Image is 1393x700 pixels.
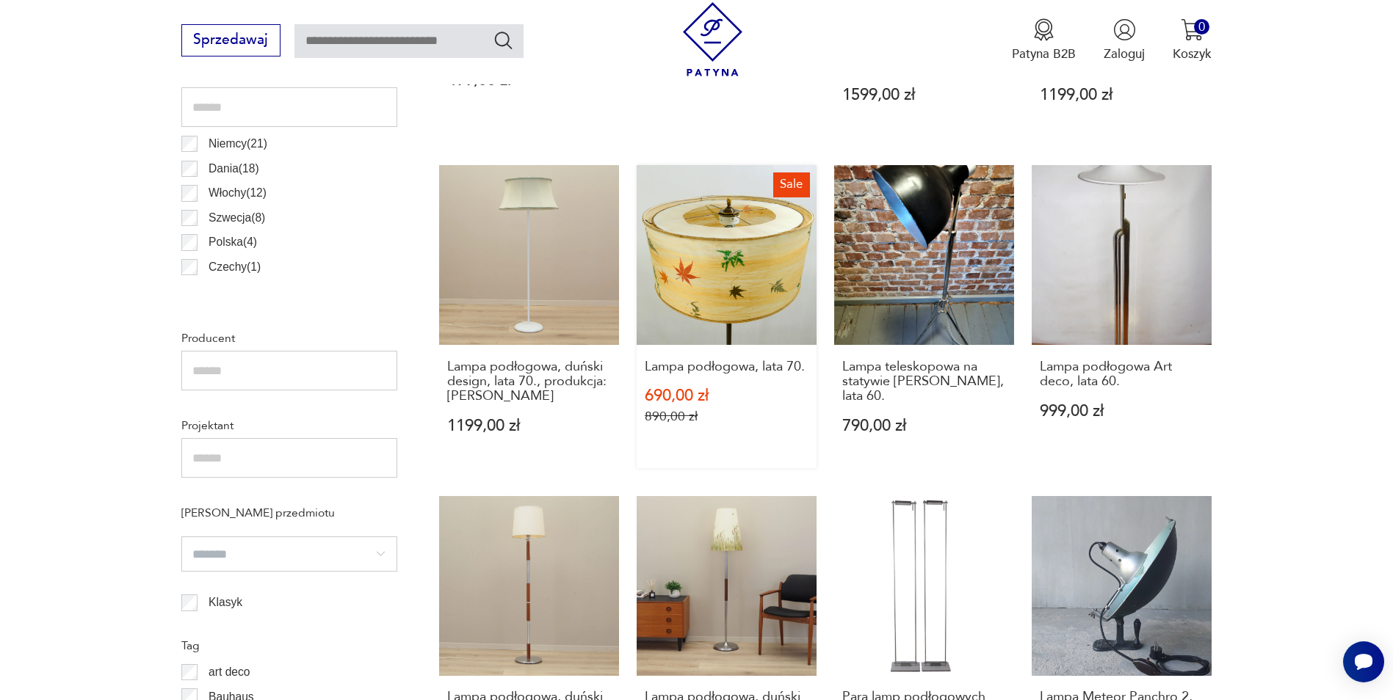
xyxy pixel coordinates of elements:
img: Ikonka użytkownika [1113,18,1136,41]
p: 1599,00 zł [842,87,1006,103]
iframe: Smartsupp widget button [1343,641,1384,682]
button: Szukaj [493,29,514,51]
p: Koszyk [1173,45,1212,62]
p: 499,00 zł [447,73,611,88]
a: Ikona medaluPatyna B2B [1012,18,1076,62]
a: Lampa teleskopowa na statywie Schiansky, lata 60.Lampa teleskopowa na statywie [PERSON_NAME], lat... [834,165,1014,467]
p: Zaloguj [1104,45,1145,62]
h3: Lampa podłogowa, duński design, lata 70., produkcja: [PERSON_NAME] [447,360,611,404]
a: Lampa podłogowa Art deco, lata 60.Lampa podłogowa Art deco, lata 60.999,00 zł [1032,165,1212,467]
p: 890,00 zł [645,409,808,424]
p: 1199,00 zł [1040,87,1204,103]
p: Włochy ( 12 ) [209,183,267,203]
h3: Lampa podłogowa, lata 70. [645,360,808,374]
div: 0 [1194,19,1209,34]
button: 0Koszyk [1173,18,1212,62]
a: Lampa podłogowa, duński design, lata 70., produkcja: DaniaLampa podłogowa, duński design, lata 70... [439,165,619,467]
p: Tag [181,636,397,655]
p: [PERSON_NAME] przedmiotu [181,503,397,522]
p: 999,00 zł [1040,404,1204,419]
button: Sprzedawaj [181,24,281,56]
p: Niemcy ( 21 ) [209,134,267,153]
p: Klasyk [209,593,242,612]
p: Patyna B2B [1012,45,1076,62]
img: Ikona medalu [1032,18,1055,41]
h3: Lampa teleskopowa na statywie [PERSON_NAME], lata 60. [842,360,1006,404]
p: 1199,00 zł [447,418,611,434]
p: 790,00 zł [842,418,1006,434]
a: Sprzedawaj [181,35,281,47]
p: Dania ( 18 ) [209,159,259,178]
img: Ikona koszyka [1181,18,1204,41]
a: SaleLampa podłogowa, lata 70.Lampa podłogowa, lata 70.690,00 zł890,00 zł [637,165,817,467]
p: Szwecja ( 8 ) [209,208,265,227]
p: Czechy ( 1 ) [209,258,261,277]
p: Projektant [181,416,397,435]
p: Polska ( 4 ) [209,233,257,252]
button: Patyna B2B [1012,18,1076,62]
h3: Lampa podłogowa Art deco, lata 60. [1040,360,1204,390]
p: Producent [181,329,397,348]
p: art deco [209,663,250,682]
p: 690,00 zł [645,388,808,404]
button: Zaloguj [1104,18,1145,62]
img: Patyna - sklep z meblami i dekoracjami vintage [676,2,750,76]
